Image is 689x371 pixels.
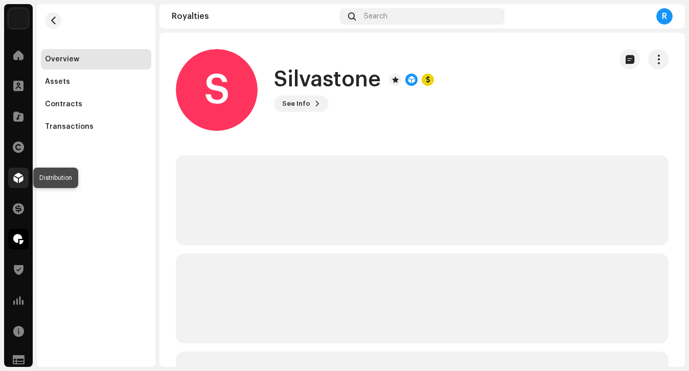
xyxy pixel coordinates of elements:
[45,100,82,108] div: Contracts
[45,78,70,86] div: Assets
[274,68,381,91] h1: Silvastone
[45,55,79,63] div: Overview
[45,123,94,131] div: Transactions
[41,94,151,114] re-m-nav-item: Contracts
[8,8,29,29] img: 34f81ff7-2202-4073-8c5d-62963ce809f3
[176,49,258,131] div: S
[274,96,329,112] button: See Info
[282,94,310,114] span: See Info
[172,12,336,20] div: Royalties
[41,49,151,69] re-m-nav-item: Overview
[41,117,151,137] re-m-nav-item: Transactions
[364,12,387,20] span: Search
[41,72,151,92] re-m-nav-item: Assets
[656,8,673,25] div: R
